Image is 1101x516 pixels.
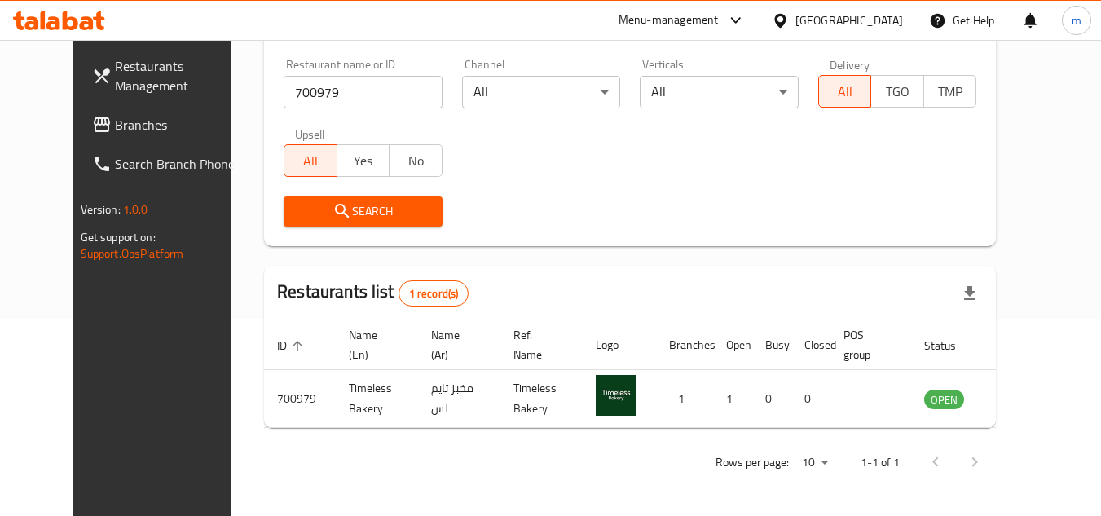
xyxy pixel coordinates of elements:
th: Logo [583,320,656,370]
a: Support.OpsPlatform [81,243,184,264]
button: TMP [923,75,977,108]
th: Closed [791,320,830,370]
th: Branches [656,320,713,370]
input: Search for restaurant name or ID.. [284,76,443,108]
div: All [462,76,621,108]
td: 700979 [264,370,336,428]
label: Delivery [830,59,870,70]
td: Timeless Bakery [336,370,418,428]
td: 0 [752,370,791,428]
button: All [818,75,872,108]
a: Restaurants Management [79,46,257,105]
span: All [826,80,865,104]
span: Get support on: [81,227,156,248]
a: Branches [79,105,257,144]
span: Name (En) [349,325,399,364]
td: 0 [791,370,830,428]
span: TMP [931,80,971,104]
td: 1 [713,370,752,428]
div: Menu-management [619,11,719,30]
div: All [640,76,799,108]
table: enhanced table [264,320,1053,428]
button: Yes [337,144,390,177]
span: Status [924,336,977,355]
div: Total records count [399,280,469,307]
span: 1 record(s) [399,286,469,302]
span: POS group [843,325,892,364]
span: Name (Ar) [431,325,481,364]
span: 1.0.0 [123,199,148,220]
span: Restaurants Management [115,56,244,95]
p: 1-1 of 1 [861,452,900,473]
span: TGO [878,80,918,104]
button: TGO [870,75,924,108]
h2: Restaurant search [284,20,976,44]
div: Rows per page: [795,451,835,475]
th: Open [713,320,752,370]
button: All [284,144,337,177]
a: Search Branch Phone [79,144,257,183]
span: Ref. Name [513,325,563,364]
span: Yes [344,149,384,173]
p: Rows per page: [716,452,789,473]
span: Search Branch Phone [115,154,244,174]
span: Branches [115,115,244,135]
span: ID [277,336,308,355]
td: 1 [656,370,713,428]
td: مخبز تايم لس [418,370,500,428]
span: All [291,149,331,173]
button: Search [284,196,443,227]
div: Export file [950,274,989,313]
h2: Restaurants list [277,280,469,307]
img: Timeless Bakery [596,375,636,416]
span: m [1072,11,1081,29]
span: Version: [81,199,121,220]
span: No [396,149,436,173]
label: Upsell [295,128,325,139]
button: No [389,144,443,177]
span: OPEN [924,390,964,409]
td: Timeless Bakery [500,370,583,428]
div: [GEOGRAPHIC_DATA] [795,11,903,29]
span: Search [297,201,429,222]
th: Busy [752,320,791,370]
